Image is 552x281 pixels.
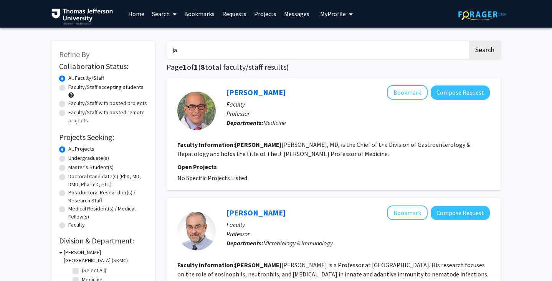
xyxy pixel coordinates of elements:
[167,62,501,72] h1: Page of ( total faculty/staff results)
[177,162,490,171] p: Open Projects
[68,221,85,229] label: Faculty
[226,239,263,247] b: Departments:
[177,141,235,148] b: Faculty Information:
[180,0,218,27] a: Bookmarks
[68,145,94,153] label: All Projects
[68,189,147,205] label: Postdoctoral Researcher(s) / Research Staff
[68,205,147,221] label: Medical Resident(s) / Medical Fellow(s)
[226,87,286,97] a: [PERSON_NAME]
[148,0,180,27] a: Search
[387,205,428,220] button: Add David Abraham to Bookmarks
[124,0,148,27] a: Home
[177,261,488,278] fg-read-more: [PERSON_NAME] is a Professor at [GEOGRAPHIC_DATA]. His research focuses on the role of eosinophil...
[177,261,235,269] b: Faculty Information:
[263,119,286,127] span: Medicine
[458,8,506,20] img: ForagerOne Logo
[183,62,187,72] span: 1
[201,62,205,72] span: 8
[320,10,346,18] span: My Profile
[68,154,109,162] label: Undergraduate(s)
[68,108,147,125] label: Faculty/Staff with posted remote projects
[59,236,147,245] h2: Division & Department:
[250,0,280,27] a: Projects
[59,133,147,142] h2: Projects Seeking:
[431,206,490,220] button: Compose Request to David Abraham
[82,266,106,274] label: (Select All)
[431,85,490,100] button: Compose Request to David Kastenberg
[59,49,89,59] span: Refine By
[469,41,501,59] button: Search
[167,41,468,59] input: Search Keywords
[177,174,247,182] span: No Specific Projects Listed
[68,163,114,171] label: Master's Student(s)
[280,0,313,27] a: Messages
[235,141,281,148] b: [PERSON_NAME]
[64,248,147,265] h3: [PERSON_NAME][GEOGRAPHIC_DATA] (SKMC)
[387,85,428,100] button: Add David Kastenberg to Bookmarks
[226,109,490,118] p: Professor
[68,173,147,189] label: Doctoral Candidate(s) (PhD, MD, DMD, PharmD, etc.)
[226,100,490,109] p: Faculty
[226,208,286,217] a: [PERSON_NAME]
[235,261,281,269] b: [PERSON_NAME]
[263,239,333,247] span: Microbiology & Immunology
[51,8,113,25] img: Thomas Jefferson University Logo
[177,141,470,158] fg-read-more: [PERSON_NAME], MD, is the Chief of the Division of Gastroenterology & Hepatology and holds the ti...
[59,62,147,71] h2: Collaboration Status:
[68,99,147,107] label: Faculty/Staff with posted projects
[68,83,144,91] label: Faculty/Staff accepting students
[6,246,33,275] iframe: Chat
[194,62,198,72] span: 1
[226,229,490,238] p: Professor
[218,0,250,27] a: Requests
[226,119,263,127] b: Departments:
[226,220,490,229] p: Faculty
[68,74,104,82] label: All Faculty/Staff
